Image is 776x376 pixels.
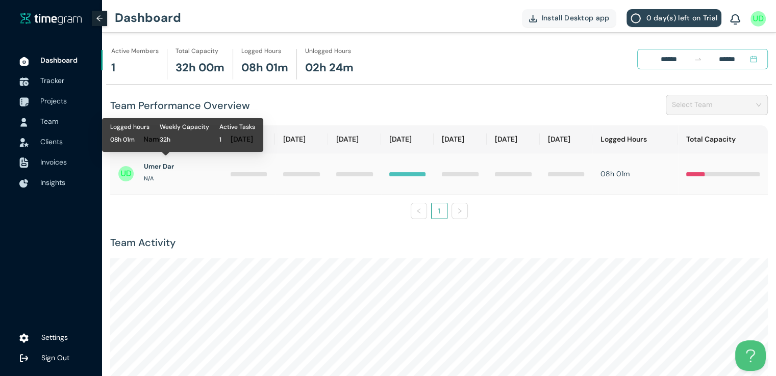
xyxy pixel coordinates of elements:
[452,203,468,219] li: Next Page
[522,9,617,27] button: Install Desktop app
[111,46,159,56] h1: Active Members
[40,137,63,146] span: Clients
[20,12,82,25] a: timegram
[457,208,463,214] span: right
[19,157,29,168] img: InvoiceIcon
[160,122,209,132] h1: Weekly Capacity
[19,333,29,343] img: settings.78e04af822cf15d41b38c81147b09f22.svg
[20,13,82,25] img: timegram
[600,168,670,179] div: 08h 01m
[646,12,717,23] span: 0 day(s) left on Trial
[19,138,29,147] img: InvoiceIcon
[592,125,678,153] th: Logged Hours
[96,15,103,22] span: arrow-left
[241,46,281,56] h1: Logged Hours
[241,59,288,77] h1: 08h 01m
[434,125,487,153] th: [DATE]
[678,125,768,153] th: Total Capacity
[19,354,29,363] img: logOut.ca60ddd252d7bab9102ea2608abe0238.svg
[305,59,354,77] h1: 02h 24m
[115,3,181,33] h1: Dashboard
[19,57,29,66] img: DashboardIcon
[411,203,427,219] button: left
[160,135,209,145] h1: 32h
[176,46,218,56] h1: Total Capacity
[110,135,149,145] h1: 08h 01m
[19,77,29,86] img: TimeTrackerIcon
[41,333,68,342] span: Settings
[110,122,149,132] h1: Logged hours
[41,353,69,362] span: Sign Out
[381,125,434,153] th: [DATE]
[40,117,58,126] span: Team
[305,46,351,56] h1: Unlogged Hours
[144,162,174,172] h1: Umer Dar
[19,118,29,127] img: UserIcon
[730,14,740,25] img: BellIcon
[110,235,768,251] h1: Team Activity
[144,174,154,183] h1: N/A
[111,59,115,77] h1: 1
[110,98,250,114] h1: Team Performance Overview
[40,76,64,85] span: Tracker
[627,9,721,27] button: 0 day(s) left on Trial
[219,122,255,132] h1: Active Tasks
[328,125,381,153] th: [DATE]
[540,125,593,153] th: [DATE]
[416,208,422,214] span: left
[40,96,67,105] span: Projects
[40,157,67,167] span: Invoices
[529,15,537,22] img: DownloadApp
[750,11,766,26] img: UserIcon
[19,97,29,106] img: ProjectIcon
[487,125,540,153] th: [DATE]
[452,203,468,219] button: right
[411,203,427,219] li: Previous Page
[275,125,328,153] th: [DATE]
[40,56,78,65] span: Dashboard
[219,135,255,145] h1: 1
[19,179,29,188] img: InsightsIcon
[118,166,134,181] img: UserIcon
[432,203,447,219] a: 1
[40,178,65,187] span: Insights
[694,55,702,63] span: to
[176,59,224,77] h1: 32h 00m
[542,12,610,23] span: Install Desktop app
[694,55,702,63] span: swap-right
[735,340,766,371] iframe: Toggle Customer Support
